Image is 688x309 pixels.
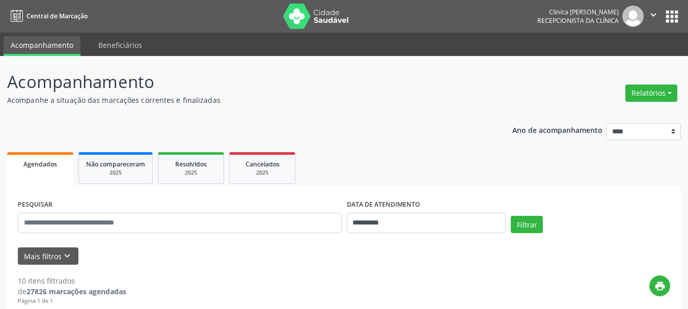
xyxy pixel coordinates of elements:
span: Cancelados [245,160,280,168]
div: 2025 [86,169,145,177]
button: Mais filtroskeyboard_arrow_down [18,247,78,265]
div: 2025 [237,169,288,177]
span: Resolvidos [175,160,207,168]
div: 10 itens filtrados [18,275,126,286]
button: apps [663,8,681,25]
label: DATA DE ATENDIMENTO [347,197,420,213]
strong: 27826 marcações agendadas [26,287,126,296]
img: img [622,6,644,27]
i:  [648,9,659,20]
button: Relatórios [625,85,677,102]
button:  [644,6,663,27]
div: de [18,286,126,297]
span: Agendados [23,160,57,168]
i: print [654,280,666,292]
p: Ano de acompanhamento [512,123,602,136]
button: Filtrar [511,216,543,233]
span: Não compareceram [86,160,145,168]
div: Página 1 de 1 [18,297,126,305]
a: Central de Marcação [7,8,88,24]
span: Central de Marcação [26,12,88,20]
div: 2025 [166,169,216,177]
p: Acompanhamento [7,69,479,95]
label: PESQUISAR [18,197,52,213]
p: Acompanhe a situação das marcações correntes e finalizadas [7,95,479,105]
div: Clinica [PERSON_NAME] [537,8,619,16]
button: print [649,275,670,296]
span: Recepcionista da clínica [537,16,619,25]
a: Acompanhamento [4,36,80,56]
a: Beneficiários [91,36,149,54]
i: keyboard_arrow_down [62,250,73,262]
